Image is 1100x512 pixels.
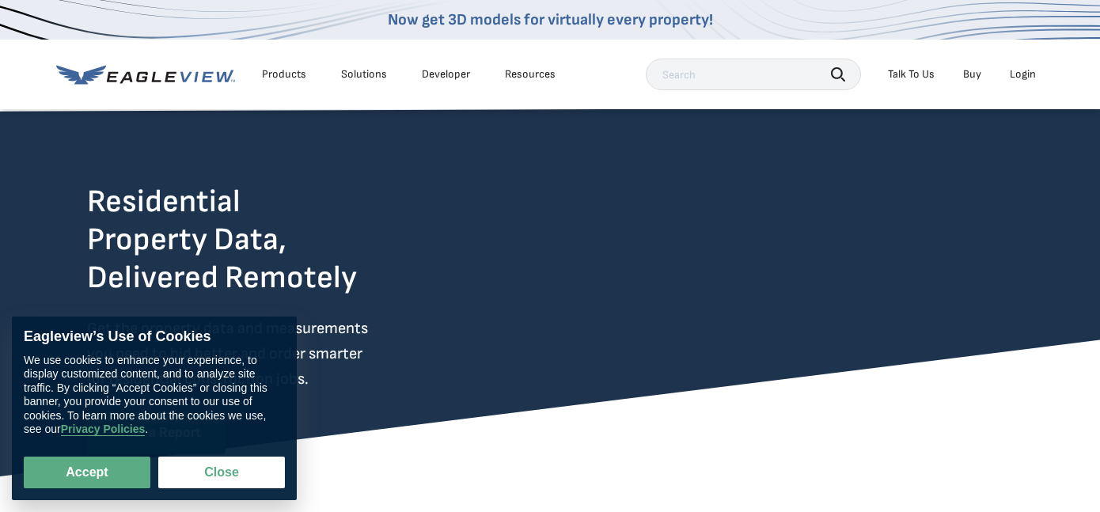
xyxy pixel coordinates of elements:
div: Eagleview’s Use of Cookies [24,328,285,346]
div: Talk To Us [888,67,935,82]
div: Products [262,67,306,82]
a: Developer [422,67,470,82]
input: Search [646,59,861,90]
div: Solutions [341,67,387,82]
div: Resources [505,67,556,82]
h2: Residential Property Data, Delivered Remotely [87,183,357,297]
p: Get the property data and measurements you need to bid better and order smarter for residential c... [87,316,434,392]
a: Buy [963,67,981,82]
a: Now get 3D models for virtually every property! [388,10,713,29]
div: Login [1010,67,1036,82]
button: Close [158,457,285,488]
a: Privacy Policies [61,423,146,437]
button: Accept [24,457,150,488]
div: We use cookies to enhance your experience, to display customized content, and to analyze site tra... [24,354,285,437]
